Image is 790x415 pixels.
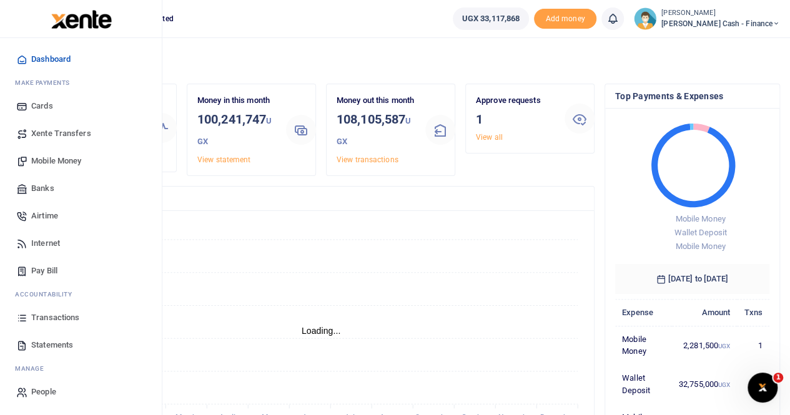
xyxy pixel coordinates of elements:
h4: Hello Pricillah [47,54,780,67]
h3: 108,105,587 [337,110,415,151]
li: Wallet ballance [448,7,534,30]
iframe: Intercom live chat [748,373,778,403]
span: People [31,386,56,398]
span: Xente Transfers [31,127,91,140]
a: Airtime [10,202,152,230]
span: Add money [534,9,596,29]
span: Pay Bill [31,265,57,277]
h4: Top Payments & Expenses [615,89,769,103]
span: ake Payments [21,78,70,87]
p: Money out this month [337,94,415,107]
td: 1 [737,365,769,404]
a: Statements [10,331,152,359]
li: Toup your wallet [534,9,596,29]
td: 32,755,000 [672,365,738,404]
a: Xente Transfers [10,120,152,147]
small: UGX [718,381,730,388]
li: M [10,73,152,92]
a: Internet [10,230,152,257]
span: Dashboard [31,53,71,66]
a: People [10,378,152,406]
img: profile-user [634,7,656,30]
a: Cards [10,92,152,120]
span: UGX 33,117,868 [462,12,520,25]
h3: 1 [476,110,555,129]
a: Add money [534,13,596,22]
span: Banks [31,182,54,195]
span: Wallet Deposit [674,228,726,237]
span: Airtime [31,210,58,222]
th: Txns [737,299,769,326]
p: Money in this month [197,94,276,107]
h4: Transactions Overview [58,192,584,205]
a: profile-user [PERSON_NAME] [PERSON_NAME] Cash - Finance [634,7,780,30]
a: View transactions [337,155,398,164]
span: Mobile Money [675,242,725,251]
p: Approve requests [476,94,555,107]
span: 1 [773,373,783,383]
a: Dashboard [10,46,152,73]
td: 2,281,500 [672,326,738,364]
small: UGX [337,116,411,146]
a: UGX 33,117,868 [453,7,529,30]
span: Transactions [31,311,79,324]
h3: 100,241,747 [197,110,276,151]
img: logo-large [51,10,112,29]
td: Mobile Money [615,326,672,364]
a: Transactions [10,304,152,331]
span: Mobile Money [675,214,725,223]
h6: [DATE] to [DATE] [615,264,769,294]
span: Mobile Money [31,155,81,167]
li: M [10,359,152,378]
small: [PERSON_NAME] [661,8,780,19]
td: 1 [737,326,769,364]
span: Cards [31,100,53,112]
small: UGX [718,343,730,349]
small: UGX [197,116,272,146]
span: [PERSON_NAME] Cash - Finance [661,18,780,29]
li: Ac [10,285,152,304]
a: Mobile Money [10,147,152,175]
th: Amount [672,299,738,326]
a: Banks [10,175,152,202]
span: Statements [31,339,73,351]
td: Wallet Deposit [615,365,672,404]
text: Loading... [302,326,341,336]
span: countability [24,290,72,299]
a: View statement [197,155,250,164]
span: Internet [31,237,60,250]
a: Pay Bill [10,257,152,285]
span: anage [21,364,44,373]
a: View all [476,133,503,142]
th: Expense [615,299,672,326]
a: logo-small logo-large logo-large [50,14,112,23]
